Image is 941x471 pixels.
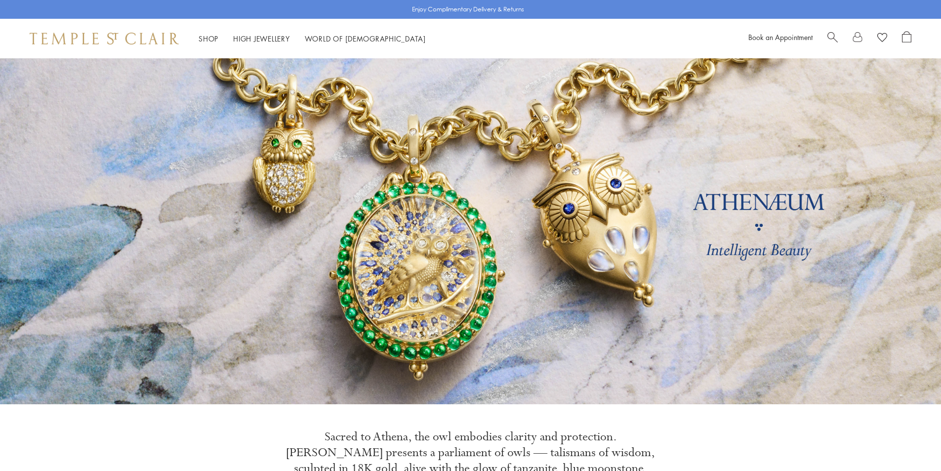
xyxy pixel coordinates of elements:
a: Book an Appointment [748,32,813,42]
a: Search [827,31,838,46]
nav: Main navigation [199,33,426,45]
a: Open Shopping Bag [902,31,911,46]
a: High JewelleryHigh Jewellery [233,34,290,43]
p: Enjoy Complimentary Delivery & Returns [412,4,524,14]
img: Temple St. Clair [30,33,179,44]
a: View Wishlist [877,31,887,46]
a: World of [DEMOGRAPHIC_DATA]World of [DEMOGRAPHIC_DATA] [305,34,426,43]
a: ShopShop [199,34,218,43]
